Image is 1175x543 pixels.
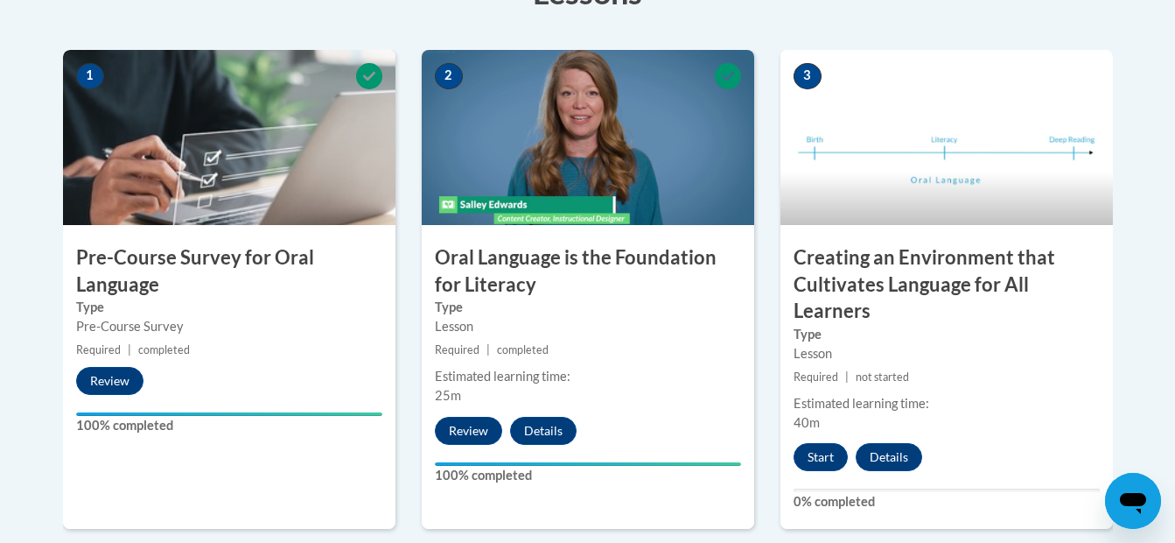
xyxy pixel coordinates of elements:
div: Estimated learning time: [435,367,741,386]
div: Your progress [435,462,741,466]
span: Required [76,343,121,356]
label: 100% completed [435,466,741,485]
button: Details [856,443,922,471]
img: Course Image [422,50,754,225]
span: 25m [435,388,461,403]
div: Pre-Course Survey [76,317,382,336]
span: | [486,343,490,356]
span: | [845,370,849,384]
img: Course Image [780,50,1113,225]
div: Lesson [794,344,1100,363]
button: Details [510,417,577,445]
button: Review [76,367,143,395]
span: Required [794,370,838,384]
img: Course Image [63,50,395,225]
div: Estimated learning time: [794,394,1100,413]
span: not started [856,370,909,384]
h3: Oral Language is the Foundation for Literacy [422,244,754,299]
iframe: Button to launch messaging window [1105,473,1161,529]
button: Start [794,443,848,471]
span: completed [138,343,190,356]
span: 1 [76,63,104,89]
label: 0% completed [794,492,1100,511]
span: completed [497,343,549,356]
h3: Pre-Course Survey for Oral Language [63,244,395,299]
label: 100% completed [76,416,382,435]
span: 2 [435,63,463,89]
label: Type [794,325,1100,344]
div: Your progress [76,413,382,416]
button: Review [435,417,502,445]
span: 3 [794,63,822,89]
span: Required [435,343,479,356]
label: Type [76,298,382,317]
span: | [128,343,131,356]
label: Type [435,298,741,317]
div: Lesson [435,317,741,336]
h3: Creating an Environment that Cultivates Language for All Learners [780,244,1113,325]
span: 40m [794,415,820,430]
